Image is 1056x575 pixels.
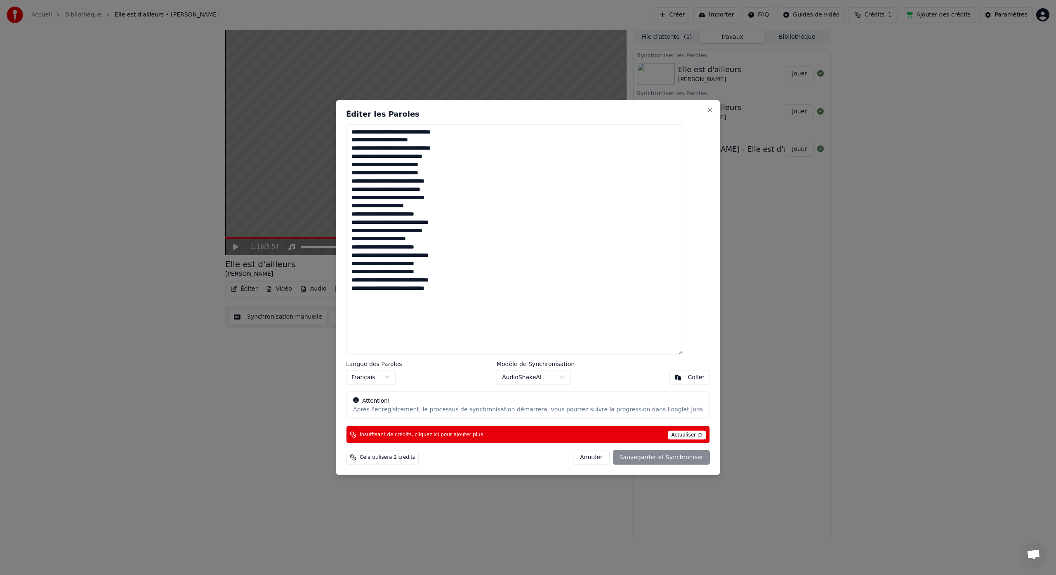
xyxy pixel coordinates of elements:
[688,373,705,381] div: Coller
[573,450,609,465] button: Annuler
[346,361,402,366] label: Langue des Paroles
[353,406,703,414] div: Après l'enregistrement, le processus de synchronisation démarrera, vous pourrez suivre la progres...
[346,110,710,117] h2: Éditer les Paroles
[360,454,415,461] span: Cela utilisera 2 crédits
[360,431,483,438] span: Insuffisant de crédits, cliquez ici pour ajouter plus
[669,370,710,385] button: Coller
[668,431,707,440] span: Actualiser
[497,361,575,366] label: Modèle de Synchronisation
[353,397,703,405] div: Attention!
